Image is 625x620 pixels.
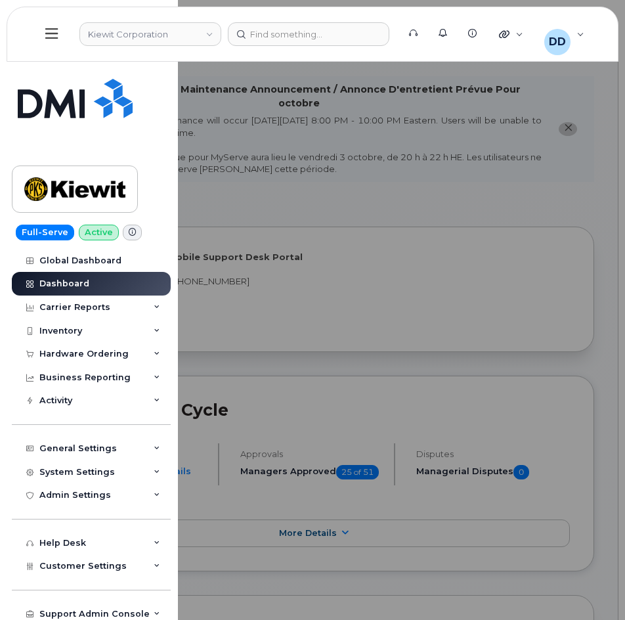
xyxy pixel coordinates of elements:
a: Global Dashboard [12,249,171,273]
img: Kiewit Corporation [24,170,125,208]
a: Active [79,225,119,240]
a: Kiewit Corporation [12,166,138,213]
iframe: Messenger Launcher [568,563,615,610]
a: Full-Serve [16,225,74,240]
a: Dashboard [12,272,171,296]
div: Help Desk [39,538,86,548]
span: Customer Settings [39,561,127,571]
div: Dashboard [39,278,89,289]
div: Admin Settings [39,490,111,500]
img: Simplex My-Serve [18,79,133,118]
div: General Settings [39,443,117,454]
div: Activity [39,395,72,406]
div: System Settings [39,467,115,477]
div: Business Reporting [39,372,131,383]
div: Global Dashboard [39,255,121,266]
div: Carrier Reports [39,302,110,313]
div: Hardware Ordering [39,349,129,359]
div: Support Admin Console [39,609,150,619]
div: Inventory [39,326,82,336]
